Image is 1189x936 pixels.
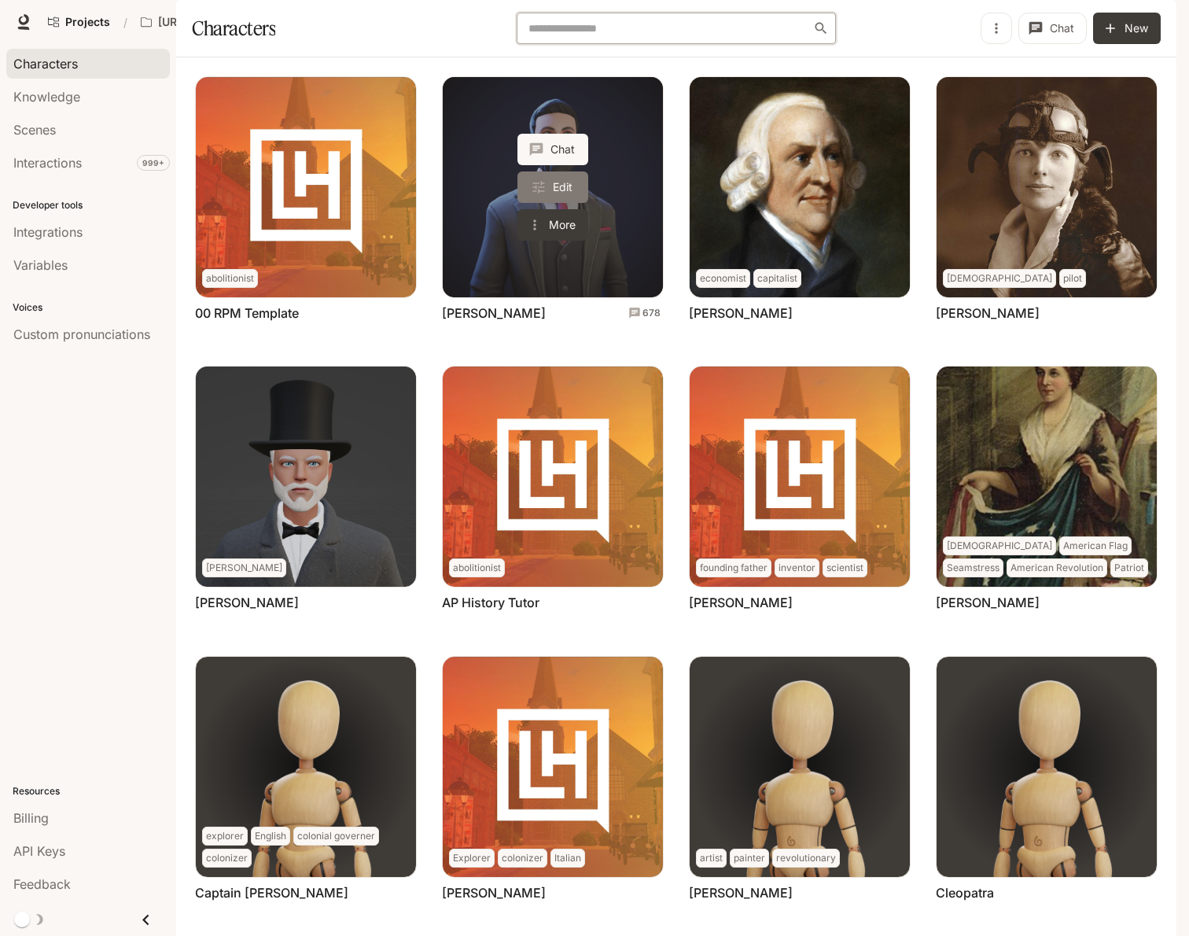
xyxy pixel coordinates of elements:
img: AP History Tutor [443,367,663,587]
button: Chat with Abraham Lincoln [517,134,588,165]
a: Captain [PERSON_NAME] [195,884,348,901]
a: Edit Abraham Lincoln [517,171,588,203]
span: Projects [65,16,110,29]
img: Claude Monet [690,657,910,877]
p: 678 [642,306,661,320]
a: [PERSON_NAME] [689,304,793,322]
img: Andrew Carnegie [196,367,416,587]
a: [PERSON_NAME] [689,884,793,901]
a: [PERSON_NAME] [936,594,1040,611]
img: Adam Smith [690,77,910,297]
img: Amelia Earhart [937,77,1157,297]
a: [PERSON_NAME] [195,594,299,611]
button: New [1093,13,1161,44]
button: Open workspace menu [134,6,271,38]
a: [PERSON_NAME] [442,304,546,322]
h1: Characters [192,13,275,44]
a: [PERSON_NAME] [442,884,546,901]
a: AP History Tutor [442,594,539,611]
img: Captain John Smith [196,657,416,877]
a: Cleopatra [936,884,994,901]
img: Betsy Ross [937,367,1157,587]
a: Abraham Lincoln [443,77,663,297]
img: Benjamin Franklin [690,367,910,587]
a: [PERSON_NAME] [689,594,793,611]
a: 00 RPM Template [195,304,299,322]
div: / [117,14,134,31]
a: Total conversations [628,306,661,320]
img: Christopher Columbus [443,657,663,877]
a: [PERSON_NAME] [936,304,1040,322]
button: More actions [517,209,588,241]
button: Chat [1018,13,1087,44]
a: Go to projects [41,6,117,38]
p: [URL] Characters [158,16,246,29]
img: Cleopatra [937,657,1157,877]
img: 00 RPM Template [196,77,416,297]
